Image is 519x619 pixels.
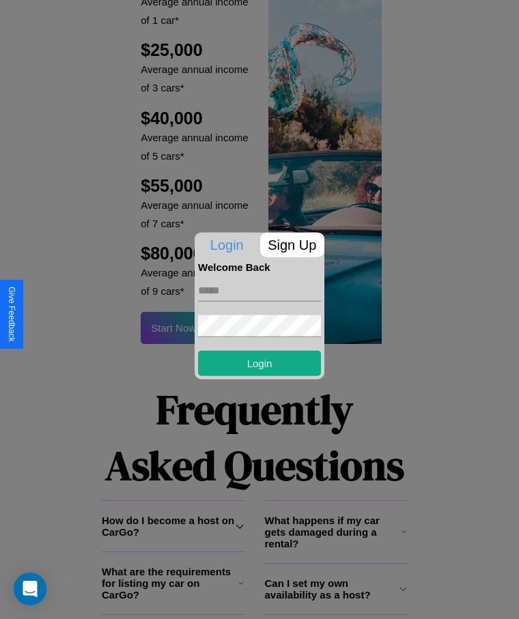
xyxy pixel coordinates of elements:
[260,232,325,257] p: Sign Up
[198,261,321,272] h4: Welcome Back
[195,232,259,257] p: Login
[7,287,16,342] div: Give Feedback
[14,573,46,605] div: Open Intercom Messenger
[198,350,321,375] button: Login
